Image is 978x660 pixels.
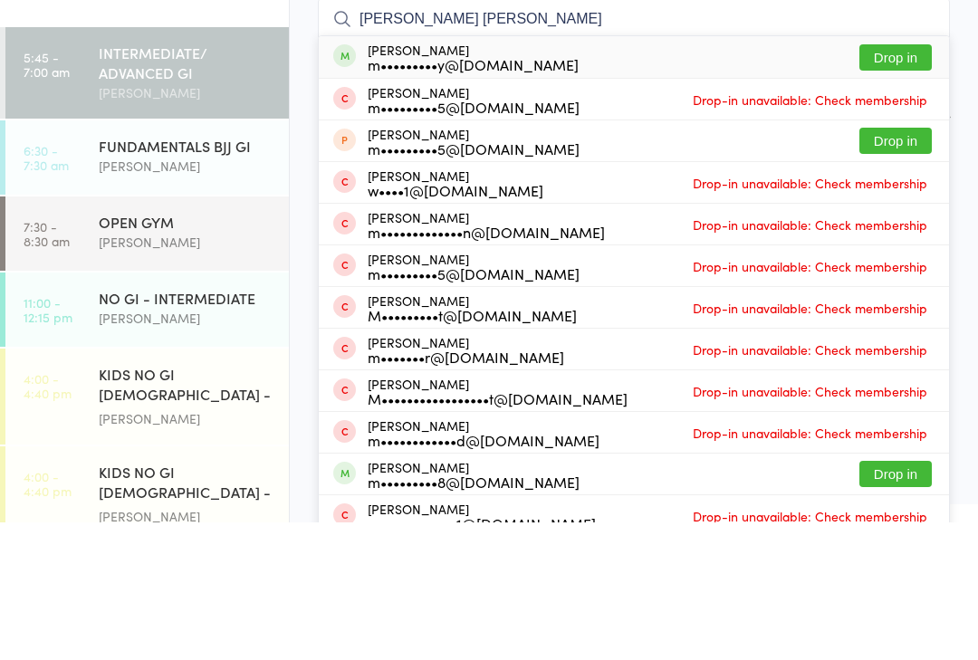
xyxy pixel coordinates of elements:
[24,77,112,107] div: Events for
[318,74,922,92] span: MAT 1
[688,349,932,376] span: Drop-in unavailable: Check membership
[5,258,289,332] a: 6:30 -7:30 amFUNDAMENTALS BJJ GI[PERSON_NAME]
[99,293,273,314] div: [PERSON_NAME]
[688,515,932,542] span: Drop-in unavailable: Check membership
[368,445,577,460] div: M•••••••••t@[DOMAIN_NAME]
[688,390,932,417] span: Drop-in unavailable: Check membership
[99,599,273,644] div: KIDS NO GI [DEMOGRAPHIC_DATA] - Level 2
[99,502,273,546] div: KIDS NO GI [DEMOGRAPHIC_DATA] - Level 1
[24,607,72,636] time: 4:00 - 4:40 pm
[99,426,273,445] div: NO GI - INTERMEDIATE
[368,556,599,585] div: [PERSON_NAME]
[859,598,932,625] button: Drop in
[688,473,932,501] span: Drop-in unavailable: Check membership
[5,334,289,408] a: 7:30 -8:30 amOPEN GYM[PERSON_NAME]
[130,77,220,107] div: At
[368,431,577,460] div: [PERSON_NAME]
[688,557,932,584] span: Drop-in unavailable: Check membership
[24,281,69,310] time: 6:30 - 7:30 am
[688,307,932,334] span: Drop-in unavailable: Check membership
[368,180,579,209] div: [PERSON_NAME]
[368,389,580,418] div: [PERSON_NAME]
[318,56,922,74] span: [PERSON_NAME]
[318,38,922,56] span: [DATE] 5:45am
[368,404,580,418] div: m•••••••••5@[DOMAIN_NAME]
[368,264,580,293] div: [PERSON_NAME]
[688,224,932,251] span: Drop-in unavailable: Check membership
[368,237,580,252] div: m•••••••••5@[DOMAIN_NAME]
[5,165,289,256] a: 5:45 -7:00 amINTERMEDIATE/ ADVANCED GI[PERSON_NAME]
[5,410,289,484] a: 11:00 -12:15 pmNO GI - INTERMEDIATE[PERSON_NAME]
[24,433,72,462] time: 11:00 - 12:15 pm
[5,486,289,582] a: 4:00 -4:40 pmKIDS NO GI [DEMOGRAPHIC_DATA] - Level 1[PERSON_NAME]
[368,306,543,335] div: [PERSON_NAME]
[368,362,605,377] div: m•••••••••••••n@[DOMAIN_NAME]
[368,195,579,209] div: m•••••••••y@[DOMAIN_NAME]
[368,612,580,627] div: m•••••••••8@[DOMAIN_NAME]
[24,509,72,538] time: 4:00 - 4:40 pm
[99,349,273,369] div: OPEN GYM
[99,369,273,390] div: [PERSON_NAME]
[99,445,273,466] div: [PERSON_NAME]
[18,14,86,59] img: Lemos Brazilian Jiu-Jitsu
[99,273,273,293] div: FUNDAMENTALS BJJ GI
[318,136,950,177] input: Search
[859,265,932,292] button: Drop in
[99,220,273,241] div: [PERSON_NAME]
[99,546,273,567] div: [PERSON_NAME]
[368,320,543,335] div: w••••1@[DOMAIN_NAME]
[368,529,628,543] div: M•••••••••••••••••t@[DOMAIN_NAME]
[99,180,273,220] div: INTERMEDIATE/ ADVANCED GI
[368,223,580,252] div: [PERSON_NAME]
[24,357,70,386] time: 7:30 - 8:30 am
[130,107,220,127] div: Any location
[368,348,605,377] div: [PERSON_NAME]
[859,182,932,208] button: Drop in
[368,487,564,502] div: m•••••••r@[DOMAIN_NAME]
[368,279,580,293] div: m•••••••••5@[DOMAIN_NAME]
[688,432,932,459] span: Drop-in unavailable: Check membership
[368,598,580,627] div: [PERSON_NAME]
[24,107,68,127] a: [DATE]
[318,92,950,110] span: Brazilian Jiu-Jitsu Adults
[368,570,599,585] div: m••••••••••••d@[DOMAIN_NAME]
[368,514,628,543] div: [PERSON_NAME]
[368,473,564,502] div: [PERSON_NAME]
[24,187,70,216] time: 5:45 - 7:00 am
